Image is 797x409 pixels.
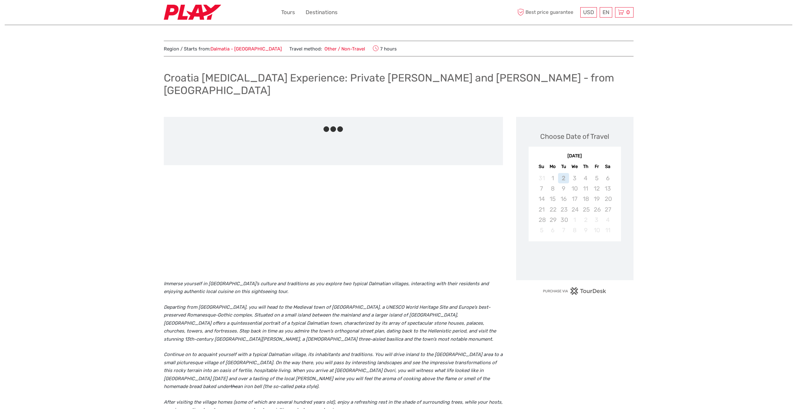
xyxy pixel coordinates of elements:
[547,204,558,215] div: Not available Monday, September 22nd, 2025
[573,257,577,261] div: Loading...
[558,173,569,183] div: Not available Tuesday, September 2nd, 2025
[602,173,613,183] div: Not available Saturday, September 6th, 2025
[591,162,602,171] div: Fr
[602,183,613,194] div: Not available Saturday, September 13th, 2025
[540,132,609,141] div: Choose Date of Travel
[591,204,602,215] div: Not available Friday, September 26th, 2025
[583,9,594,15] span: USD
[558,225,569,235] div: Not available Tuesday, October 7th, 2025
[580,162,591,171] div: Th
[591,215,602,225] div: Not available Friday, October 3rd, 2025
[547,215,558,225] div: Not available Monday, September 29th, 2025
[547,173,558,183] div: Not available Monday, September 1st, 2025
[569,194,580,204] div: Not available Wednesday, September 17th, 2025
[625,9,631,15] span: 0
[322,46,365,52] a: Other / Non-Travel
[281,8,295,17] a: Tours
[558,194,569,204] div: Not available Tuesday, September 16th, 2025
[591,183,602,194] div: Not available Friday, September 12th, 2025
[569,204,580,215] div: Not available Wednesday, September 24th, 2025
[210,46,282,52] a: Dalmatia - [GEOGRAPHIC_DATA]
[580,215,591,225] div: Not available Thursday, October 2nd, 2025
[580,194,591,204] div: Not available Thursday, September 18th, 2025
[306,8,338,17] a: Destinations
[602,204,613,215] div: Not available Saturday, September 27th, 2025
[580,204,591,215] div: Not available Thursday, September 25th, 2025
[580,173,591,183] div: Not available Thursday, September 4th, 2025
[591,173,602,183] div: Not available Friday, September 5th, 2025
[547,162,558,171] div: Mo
[600,7,612,18] div: EN
[530,173,619,235] div: month 2025-09
[569,215,580,225] div: Not available Wednesday, October 1st, 2025
[569,173,580,183] div: Not available Wednesday, September 3rd, 2025
[536,183,547,194] div: Not available Sunday, September 7th, 2025
[547,194,558,204] div: Not available Monday, September 15th, 2025
[547,183,558,194] div: Not available Monday, September 8th, 2025
[164,352,503,389] em: Continue on to acquaint yourself with a typical Dalmatian village, its inhabitants and traditions...
[289,44,365,53] span: Travel method:
[558,204,569,215] div: Not available Tuesday, September 23rd, 2025
[373,44,397,53] span: 7 hours
[580,225,591,235] div: Not available Thursday, October 9th, 2025
[543,287,606,295] img: PurchaseViaTourDesk.png
[602,194,613,204] div: Not available Saturday, September 20th, 2025
[580,183,591,194] div: Not available Thursday, September 11th, 2025
[536,194,547,204] div: Not available Sunday, September 14th, 2025
[536,225,547,235] div: Not available Sunday, October 5th, 2025
[536,173,547,183] div: Not available Sunday, August 31st, 2025
[536,204,547,215] div: Not available Sunday, September 21st, 2025
[536,162,547,171] div: Su
[591,194,602,204] div: Not available Friday, September 19th, 2025
[164,5,221,20] img: 2467-7e1744d7-2434-4362-8842-68c566c31c52_logo_small.jpg
[569,183,580,194] div: Not available Wednesday, September 10th, 2025
[230,384,237,389] em: the
[237,384,319,389] em: an iron bell (the so-called peka style).
[516,7,579,18] span: Best price guarantee
[602,215,613,225] div: Not available Saturday, October 4th, 2025
[164,281,489,295] em: Immerse yourself in [GEOGRAPHIC_DATA]’s culture and traditions as you explore two typical Dalmati...
[569,162,580,171] div: We
[602,225,613,235] div: Not available Saturday, October 11th, 2025
[569,225,580,235] div: Not available Wednesday, October 8th, 2025
[558,162,569,171] div: Tu
[591,225,602,235] div: Not available Friday, October 10th, 2025
[547,225,558,235] div: Not available Monday, October 6th, 2025
[558,215,569,225] div: Not available Tuesday, September 30th, 2025
[558,183,569,194] div: Not available Tuesday, September 9th, 2025
[536,215,547,225] div: Not available Sunday, September 28th, 2025
[529,153,621,160] div: [DATE]
[164,46,282,52] span: Region / Starts from:
[602,162,613,171] div: Sa
[164,71,634,97] h1: Croatia [MEDICAL_DATA] Experience: Private [PERSON_NAME] and [PERSON_NAME] - from [GEOGRAPHIC_DATA]
[164,304,496,342] em: Departing from [GEOGRAPHIC_DATA], you will head to the Medieval town of [GEOGRAPHIC_DATA], a UNES...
